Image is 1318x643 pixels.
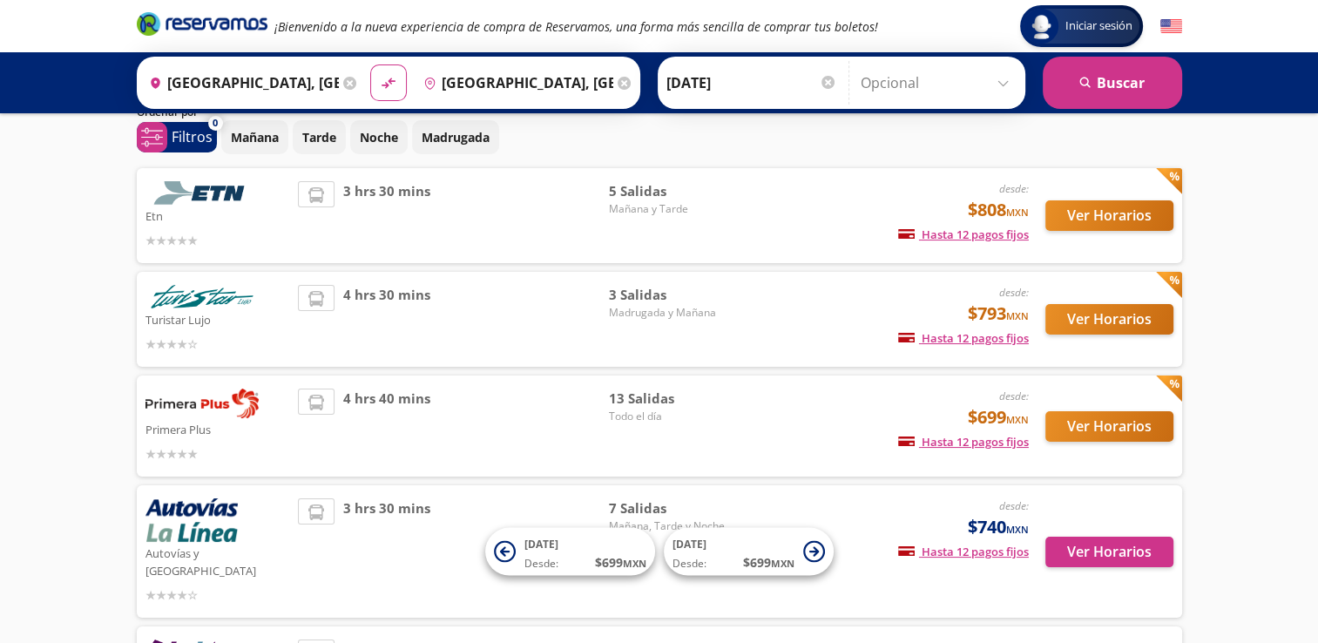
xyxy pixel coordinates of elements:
[145,205,290,226] p: Etn
[898,227,1029,242] span: Hasta 12 pagos fijos
[293,120,346,154] button: Tarde
[1045,537,1173,567] button: Ver Horarios
[1045,411,1173,442] button: Ver Horarios
[1160,16,1182,37] button: English
[343,181,430,250] span: 3 hrs 30 mins
[609,285,731,305] span: 3 Salidas
[137,10,267,37] i: Brand Logo
[609,201,731,217] span: Mañana y Tarde
[673,556,706,572] span: Desde:
[213,116,218,131] span: 0
[609,498,731,518] span: 7 Salidas
[412,120,499,154] button: Madrugada
[968,197,1029,223] span: $808
[137,122,217,152] button: 0Filtros
[1043,57,1182,109] button: Buscar
[771,557,794,570] small: MXN
[145,542,290,579] p: Autovías y [GEOGRAPHIC_DATA]
[145,389,259,418] img: Primera Plus
[898,544,1029,559] span: Hasta 12 pagos fijos
[861,61,1017,105] input: Opcional
[485,528,655,576] button: [DATE]Desde:$699MXN
[274,18,878,35] em: ¡Bienvenido a la nueva experiencia de compra de Reservamos, una forma más sencilla de comprar tus...
[673,537,706,552] span: [DATE]
[1006,309,1029,322] small: MXN
[145,181,259,205] img: Etn
[1006,206,1029,219] small: MXN
[609,409,731,424] span: Todo el día
[609,518,731,534] span: Mañana, Tarde y Noche
[968,404,1029,430] span: $699
[999,181,1029,196] em: desde:
[1058,17,1139,35] span: Iniciar sesión
[623,557,646,570] small: MXN
[524,556,558,572] span: Desde:
[743,553,794,572] span: $ 699
[231,128,279,146] p: Mañana
[595,553,646,572] span: $ 699
[999,389,1029,403] em: desde:
[1006,523,1029,536] small: MXN
[350,120,408,154] button: Noche
[221,120,288,154] button: Mañana
[666,61,837,105] input: Elegir Fecha
[343,498,430,605] span: 3 hrs 30 mins
[999,285,1029,300] em: desde:
[664,528,834,576] button: [DATE]Desde:$699MXN
[416,61,613,105] input: Buscar Destino
[145,285,259,308] img: Turistar Lujo
[968,514,1029,540] span: $740
[145,498,238,542] img: Autovías y La Línea
[343,389,430,464] span: 4 hrs 40 mins
[1006,413,1029,426] small: MXN
[145,308,290,329] p: Turistar Lujo
[142,61,339,105] input: Buscar Origen
[999,498,1029,513] em: desde:
[968,301,1029,327] span: $793
[137,10,267,42] a: Brand Logo
[422,128,490,146] p: Madrugada
[145,418,290,439] p: Primera Plus
[609,181,731,201] span: 5 Salidas
[302,128,336,146] p: Tarde
[172,126,213,147] p: Filtros
[898,434,1029,450] span: Hasta 12 pagos fijos
[609,389,731,409] span: 13 Salidas
[1045,200,1173,231] button: Ver Horarios
[524,537,558,552] span: [DATE]
[343,285,430,354] span: 4 hrs 30 mins
[360,128,398,146] p: Noche
[898,330,1029,346] span: Hasta 12 pagos fijos
[609,305,731,321] span: Madrugada y Mañana
[1045,304,1173,335] button: Ver Horarios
